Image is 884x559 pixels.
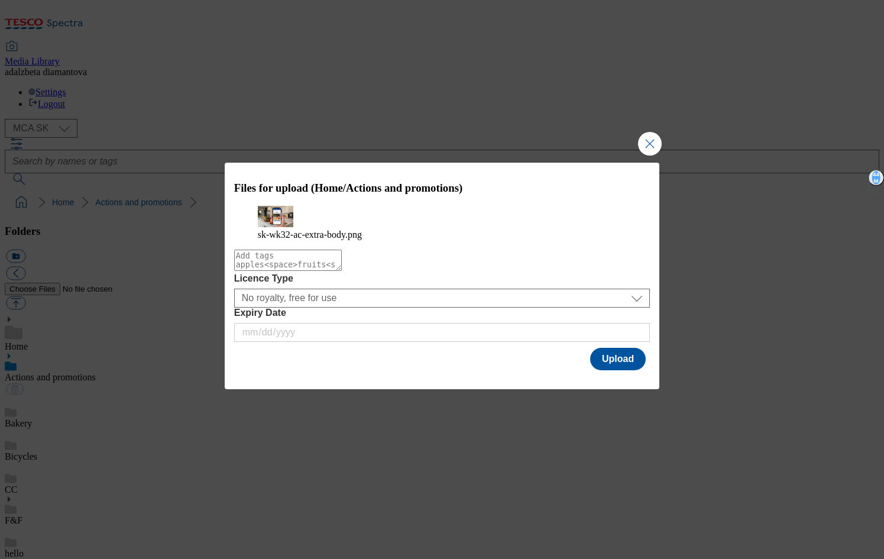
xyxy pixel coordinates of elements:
[225,163,660,389] div: Modal
[258,230,627,240] figcaption: sk-wk32-ac-extra-body.png
[234,273,650,284] label: Licence Type
[638,132,662,156] button: Close Modal
[590,348,646,370] button: Upload
[234,308,650,318] label: Expiry Date
[234,182,650,195] h3: Files for upload (Home/Actions and promotions)
[258,206,293,227] img: preview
